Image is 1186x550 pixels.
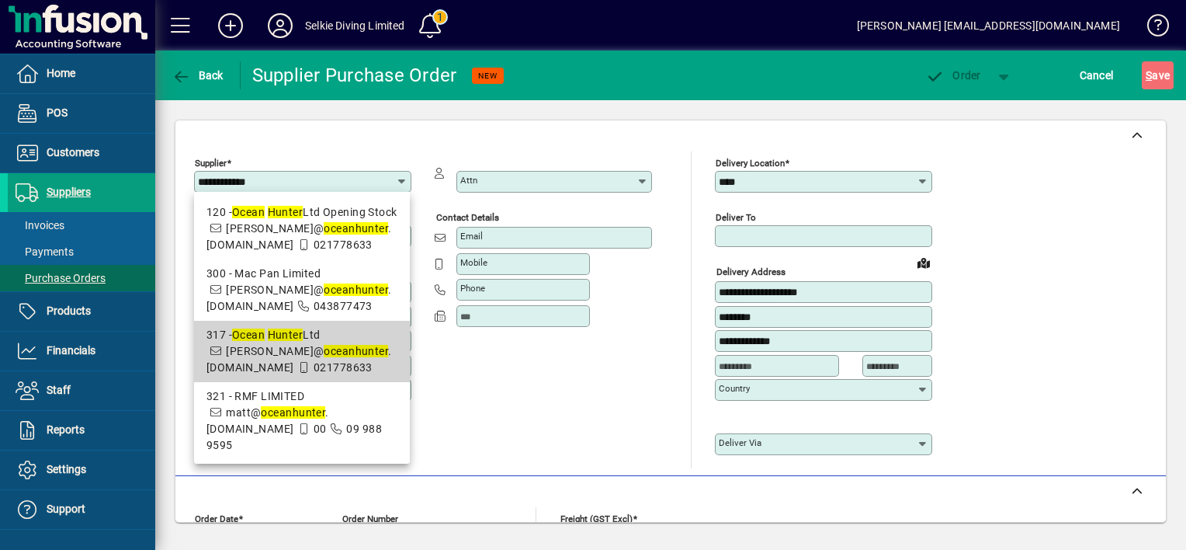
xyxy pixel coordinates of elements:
em: ocean [324,284,355,296]
mat-label: Order date [195,513,238,524]
div: 120 - Ltd Opening Stock [206,204,397,221]
a: View on map [911,250,936,275]
a: Purchase Orders [8,265,155,291]
em: ocean [324,345,355,357]
app-page-header-button: Back [155,61,241,89]
span: 043877473 [314,300,373,312]
span: [PERSON_NAME]@ .[DOMAIN_NAME] [206,222,392,251]
span: Payments [16,245,74,258]
a: POS [8,94,155,133]
div: Selkie Diving Limited [305,13,405,38]
span: Home [47,67,75,79]
div: 317 - Ltd [206,327,397,343]
em: hunter [293,406,326,419]
span: 021778633 [314,361,373,374]
mat-label: Phone [460,283,485,294]
span: POS [47,106,68,119]
span: Products [47,305,91,317]
span: 00 [314,423,327,435]
mat-label: Order number [342,513,398,524]
span: Settings [47,463,86,475]
em: hunter [355,222,389,235]
em: ocean [261,406,292,419]
a: Products [8,292,155,331]
mat-label: Supplier [195,158,227,169]
a: Support [8,490,155,529]
em: Hunter [268,329,303,341]
a: Customers [8,134,155,172]
button: Profile [255,12,305,40]
a: Payments [8,238,155,265]
span: S [1146,69,1152,82]
mat-label: Deliver via [719,437,761,448]
mat-option: 321 - RMF LIMITED [194,382,410,460]
span: ave [1146,63,1170,88]
span: Suppliers [47,186,91,198]
span: Order [926,69,981,82]
span: Customers [47,146,99,158]
a: Settings [8,451,155,489]
mat-label: Country [719,383,750,394]
span: Reports [47,423,85,436]
span: Back [172,69,224,82]
span: Staff [47,384,71,396]
button: Back [168,61,227,89]
span: [PERSON_NAME]@ .[DOMAIN_NAME] [206,284,392,312]
div: [PERSON_NAME] [EMAIL_ADDRESS][DOMAIN_NAME] [857,13,1120,38]
span: Invoices [16,219,64,231]
a: Knowledge Base [1136,3,1167,54]
mat-option: 317 - Ocean Hunter Ltd [194,321,410,382]
mat-label: Email [460,231,483,242]
mat-label: Deliver To [716,212,756,223]
button: Add [206,12,255,40]
span: Support [47,503,85,515]
a: Invoices [8,212,155,238]
a: Reports [8,411,155,450]
em: Hunter [268,206,303,218]
a: Home [8,54,155,93]
div: 300 - Mac Pan Limited [206,266,397,282]
a: Financials [8,332,155,371]
mat-label: Delivery Location [716,158,785,169]
span: matt@ .[DOMAIN_NAME] [206,406,329,435]
mat-label: Attn [460,175,477,186]
mat-label: Mobile [460,257,487,268]
a: Staff [8,371,155,410]
span: [PERSON_NAME]@ .[DOMAIN_NAME] [206,345,392,374]
em: Ocean [232,329,265,341]
mat-label: Freight (GST excl) [560,513,633,524]
div: 321 - RMF LIMITED [206,388,397,405]
div: Supplier Purchase Order [252,63,457,88]
em: hunter [355,345,389,357]
mat-option: 300 - Mac Pan Limited [194,259,410,321]
mat-option: 120 - Ocean Hunter Ltd Opening Stock [194,198,410,259]
button: Save [1142,61,1174,89]
span: 021778633 [314,238,373,251]
button: Order [918,61,989,89]
em: Ocean [232,206,265,218]
span: Purchase Orders [16,272,106,284]
span: Cancel [1080,63,1114,88]
em: hunter [355,284,389,296]
span: NEW [478,71,498,81]
span: Financials [47,344,95,357]
button: Cancel [1076,61,1118,89]
em: ocean [324,222,355,235]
